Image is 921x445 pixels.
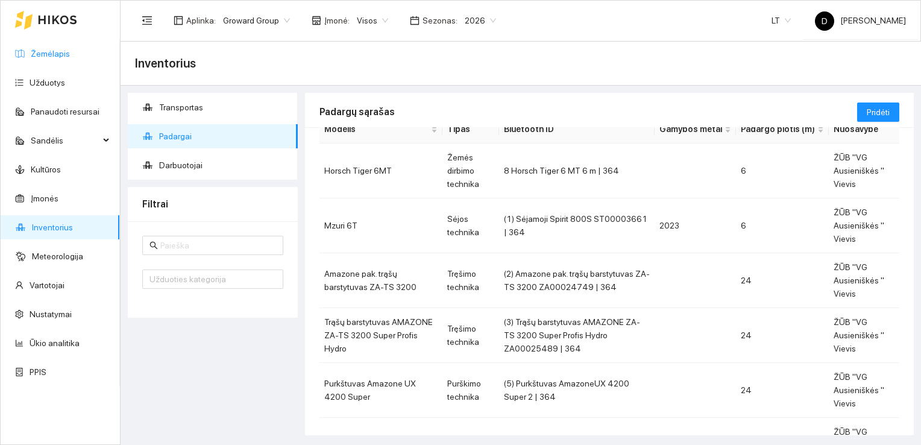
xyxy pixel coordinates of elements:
[736,253,829,308] td: 24
[223,11,290,30] span: Groward Group
[324,14,350,27] span: Įmonė :
[324,122,429,136] span: Modelis
[142,15,152,26] span: menu-fold
[867,106,890,119] span: Pridėti
[319,95,857,129] div: Padargų sąrašas
[159,153,288,177] span: Darbuotojai
[655,198,736,253] td: 2023
[736,144,829,198] td: 6
[442,115,499,144] th: Tipas
[32,251,83,261] a: Meteorologija
[135,8,159,33] button: menu-fold
[319,198,442,253] td: Mzuri 6T
[736,115,829,144] th: this column's title is Padargo plotis (m),this column is sortable
[655,115,736,144] th: this column's title is Gamybos metai,this column is sortable
[736,198,829,253] td: 6
[829,144,899,198] td: ŽŪB "VG Ausieniškės " Vievis
[499,308,655,363] td: (3) Trąšų barstytuvas AMAZONE ZA-TS 3200 Super Profis Hydro ZA00025489 | 364
[30,280,64,290] a: Vartotojai
[31,107,99,116] a: Panaudoti resursai
[30,367,46,377] a: PPIS
[186,14,216,27] span: Aplinka :
[319,308,442,363] td: Trąšų barstytuvas AMAZONE ZA-TS 3200 Super Profis Hydro
[30,338,80,348] a: Ūkio analitika
[319,144,442,198] td: Horsch Tiger 6MT
[357,11,388,30] span: Visos
[499,198,655,253] td: (1) Sėjamoji Spirit 800S ST00003661 | 364
[442,253,499,308] td: Tręšimo technika
[135,54,196,73] span: Inventorius
[32,222,73,232] a: Inventorius
[829,308,899,363] td: ŽŪB "VG Ausieniškės " Vievis
[159,95,288,119] span: Transportas
[319,253,442,308] td: Amazone pak. trąšų barstytuvas ZA-TS 3200
[160,239,276,252] input: Paieška
[319,115,442,144] th: this column's title is Modelis,this column is sortable
[736,363,829,418] td: 24
[31,128,99,153] span: Sandėlis
[499,253,655,308] td: (2) Amazone pak. trąšų barstytuvas ZA-TS 3200 ZA00024749 | 364
[829,253,899,308] td: ŽŪB "VG Ausieniškės " Vievis
[174,16,183,25] span: layout
[442,363,499,418] td: Purškimo technika
[142,187,283,221] div: Filtrai
[442,308,499,363] td: Tręšimo technika
[499,363,655,418] td: (5) Purkštuvas AmazoneUX 4200 Super 2 | 364
[829,363,899,418] td: ŽŪB "VG Ausieniškės " Vievis
[423,14,457,27] span: Sezonas :
[410,16,420,25] span: calendar
[159,124,288,148] span: Padargai
[857,103,899,122] button: Pridėti
[741,122,815,136] span: Padargo plotis (m)
[499,144,655,198] td: 8 Horsch Tiger 6 MT 6 m | 364
[829,115,899,144] th: Nuosavybė
[772,11,791,30] span: LT
[31,194,58,203] a: Įmonės
[822,11,828,31] span: D
[442,144,499,198] td: Žemės dirbimo technika
[312,16,321,25] span: shop
[30,309,72,319] a: Nustatymai
[659,122,722,136] span: Gamybos metai
[30,78,65,87] a: Užduotys
[31,165,61,174] a: Kultūros
[31,49,70,58] a: Žemėlapis
[815,16,906,25] span: [PERSON_NAME]
[319,363,442,418] td: Purkštuvas Amazone UX 4200 Super
[499,115,655,144] th: Bluetooth ID
[442,198,499,253] td: Sėjos technika
[736,308,829,363] td: 24
[149,241,158,250] span: search
[465,11,496,30] span: 2026
[829,198,899,253] td: ŽŪB "VG Ausieniškės " Vievis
